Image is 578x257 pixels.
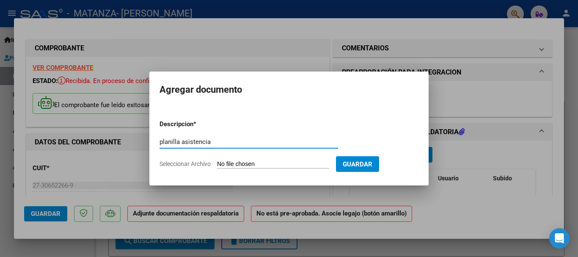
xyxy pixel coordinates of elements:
[336,156,379,172] button: Guardar
[160,82,418,98] h2: Agregar documento
[343,160,372,168] span: Guardar
[160,160,211,167] span: Seleccionar Archivo
[160,119,237,129] p: Descripcion
[549,228,570,249] div: Open Intercom Messenger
